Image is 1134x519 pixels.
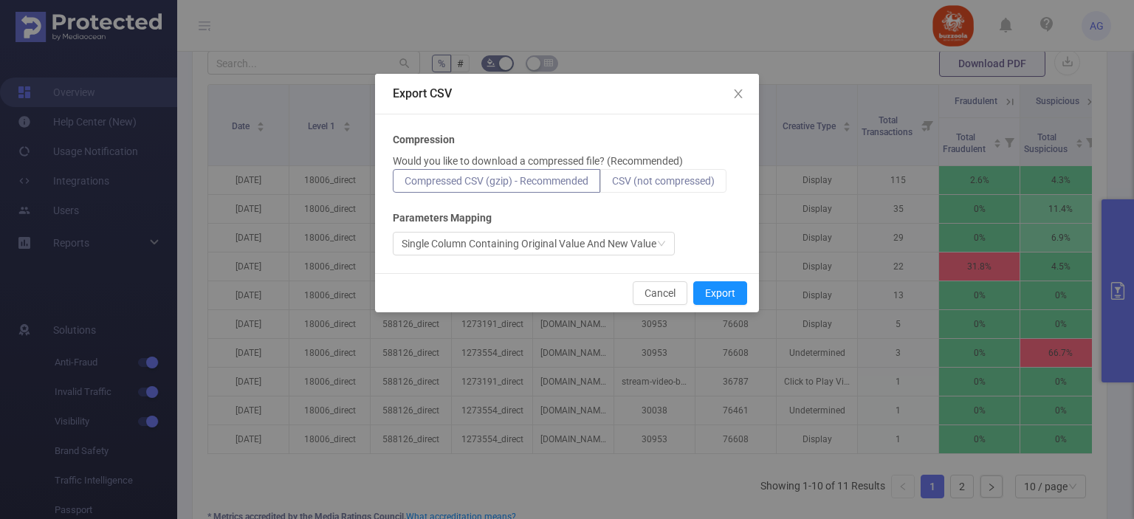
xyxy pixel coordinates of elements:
[393,86,741,102] div: Export CSV
[633,281,687,305] button: Cancel
[718,74,759,115] button: Close
[657,239,666,250] i: icon: down
[393,132,455,148] b: Compression
[693,281,747,305] button: Export
[612,175,715,187] span: CSV (not compressed)
[393,210,492,226] b: Parameters Mapping
[405,175,588,187] span: Compressed CSV (gzip) - Recommended
[402,233,656,255] div: Single Column Containing Original Value And New Value
[732,88,744,100] i: icon: close
[393,154,683,169] p: Would you like to download a compressed file? (Recommended)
